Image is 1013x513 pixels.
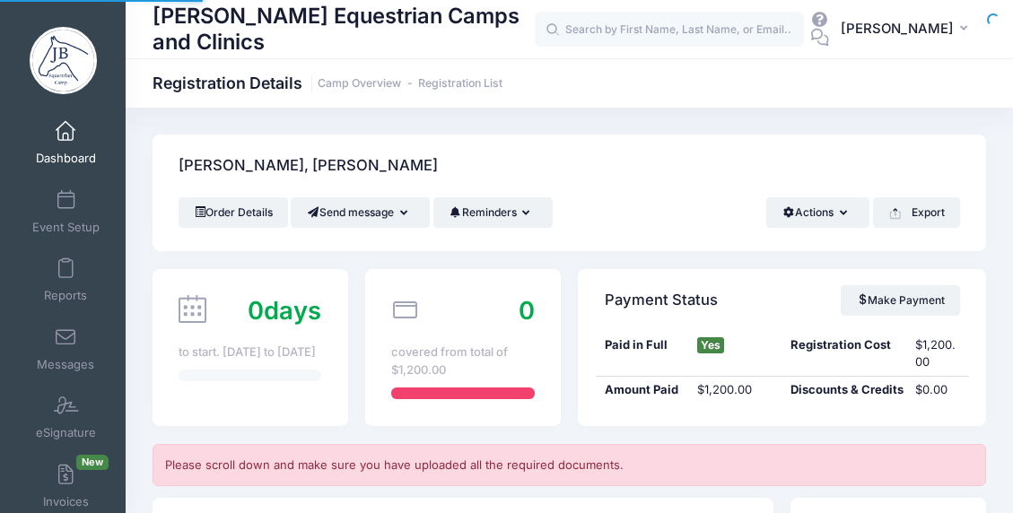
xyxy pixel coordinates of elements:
[23,180,109,243] a: Event Setup
[291,197,430,228] button: Send message
[23,317,109,380] a: Messages
[906,381,968,399] div: $0.00
[689,381,782,399] div: $1,200.00
[36,152,96,167] span: Dashboard
[596,381,689,399] div: Amount Paid
[23,386,109,448] a: eSignature
[418,77,502,91] a: Registration List
[318,77,401,91] a: Camp Overview
[605,274,718,326] h4: Payment Status
[782,336,907,371] div: Registration Cost
[906,336,968,371] div: $1,200.00
[43,494,89,509] span: Invoices
[153,1,535,57] h1: [PERSON_NAME] Equestrian Camps and Clinics
[248,295,264,326] span: 0
[766,197,869,228] button: Actions
[248,292,321,329] div: days
[519,295,535,326] span: 0
[153,444,986,487] div: Please scroll down and make sure you have uploaded all the required documents.
[23,248,109,311] a: Reports
[179,197,288,228] a: Order Details
[535,12,804,48] input: Search by First Name, Last Name, or Email...
[391,343,534,378] div: covered from total of $1,200.00
[596,336,689,371] div: Paid in Full
[36,426,96,441] span: eSignature
[433,197,553,228] button: Reminders
[179,343,321,361] div: to start. [DATE] to [DATE]
[873,197,960,228] button: Export
[76,455,109,470] span: New
[782,381,907,399] div: Discounts & Credits
[179,141,438,192] h4: [PERSON_NAME], [PERSON_NAME]
[44,289,87,304] span: Reports
[30,27,97,94] img: Jessica Braswell Equestrian Camps and Clinics
[829,9,986,50] button: [PERSON_NAME]
[153,74,502,92] h1: Registration Details
[841,285,960,316] a: Make Payment
[37,357,94,372] span: Messages
[32,220,100,235] span: Event Setup
[841,19,954,39] span: [PERSON_NAME]
[23,111,109,174] a: Dashboard
[697,337,724,353] span: Yes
